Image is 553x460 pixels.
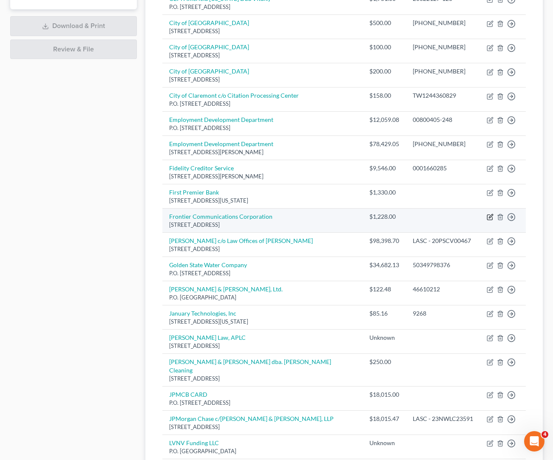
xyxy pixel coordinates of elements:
[169,124,356,132] div: P.O. [STREET_ADDRESS]
[369,237,399,245] div: $98,398.70
[169,269,356,277] div: P.O. [STREET_ADDRESS]
[169,43,249,51] a: City of [GEOGRAPHIC_DATA]
[369,19,399,27] div: $500.00
[369,309,399,318] div: $85.16
[169,310,236,317] a: January Technologies, Inc
[524,431,544,452] iframe: Intercom live chat
[169,245,356,253] div: [STREET_ADDRESS]
[413,237,473,245] div: LASC - 20PSCV00467
[169,439,219,446] a: LVNV Funding LLC
[169,172,356,181] div: [STREET_ADDRESS][PERSON_NAME]
[369,415,399,423] div: $18,015.47
[169,197,356,205] div: [STREET_ADDRESS][US_STATE]
[169,3,356,11] div: P.O. [STREET_ADDRESS]
[169,285,283,293] a: [PERSON_NAME] & [PERSON_NAME], Ltd.
[169,100,356,108] div: P.O. [STREET_ADDRESS]
[169,293,356,302] div: P.O. [GEOGRAPHIC_DATA]
[169,221,356,229] div: [STREET_ADDRESS]
[369,285,399,293] div: $122.48
[169,261,247,268] a: Golden State Water Company
[169,164,234,172] a: Fidelity Creditor Service
[369,261,399,269] div: $34,682.13
[169,318,356,326] div: [STREET_ADDRESS][US_STATE]
[369,67,399,76] div: $200.00
[169,423,356,431] div: [STREET_ADDRESS]
[369,212,399,221] div: $1,228.00
[413,285,473,293] div: 46610212
[413,140,473,148] div: [PHONE_NUMBER]
[169,19,249,26] a: City of [GEOGRAPHIC_DATA]
[413,116,473,124] div: 00800405-248
[413,19,473,27] div: [PHONE_NUMBER]
[169,140,273,147] a: Employment Development Department
[169,116,273,123] a: Employment Development Department
[369,164,399,172] div: $9,546.00
[169,27,356,35] div: [STREET_ADDRESS]
[169,391,207,398] a: JPMCB CARD
[169,68,249,75] a: City of [GEOGRAPHIC_DATA]
[169,76,356,84] div: [STREET_ADDRESS]
[169,375,356,383] div: [STREET_ADDRESS]
[413,43,473,51] div: [PHONE_NUMBER]
[369,140,399,148] div: $78,429.05
[169,358,331,374] a: [PERSON_NAME] & [PERSON_NAME] dba. [PERSON_NAME] Cleaning
[169,189,219,196] a: First Premier Bank
[169,213,272,220] a: Frontier Communications Corporation
[542,431,548,438] span: 4
[413,91,473,100] div: TW1244360829
[369,116,399,124] div: $12,059.08
[169,334,246,341] a: [PERSON_NAME] Law, APLC
[369,439,399,447] div: Unknown
[169,237,313,244] a: [PERSON_NAME] c/o Law Offices of [PERSON_NAME]
[413,164,473,172] div: 0001660285
[369,91,399,100] div: $158.00
[169,447,356,455] div: P.O. [GEOGRAPHIC_DATA]
[169,92,299,99] a: City of Claremont c/o Citation Processing Center
[169,415,334,422] a: JPMorgan Chase c/[PERSON_NAME] & [PERSON_NAME], LLP
[413,261,473,269] div: 50349798376
[413,67,473,76] div: [PHONE_NUMBER]
[169,148,356,156] div: [STREET_ADDRESS][PERSON_NAME]
[169,51,356,59] div: [STREET_ADDRESS]
[413,415,473,423] div: LASC - 23NWLC23591
[169,399,356,407] div: P.O. [STREET_ADDRESS]
[369,390,399,399] div: $18,015.00
[169,342,356,350] div: [STREET_ADDRESS]
[369,43,399,51] div: $100.00
[369,358,399,366] div: $250.00
[369,333,399,342] div: Unknown
[413,309,473,318] div: 9268
[369,188,399,197] div: $1,330.00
